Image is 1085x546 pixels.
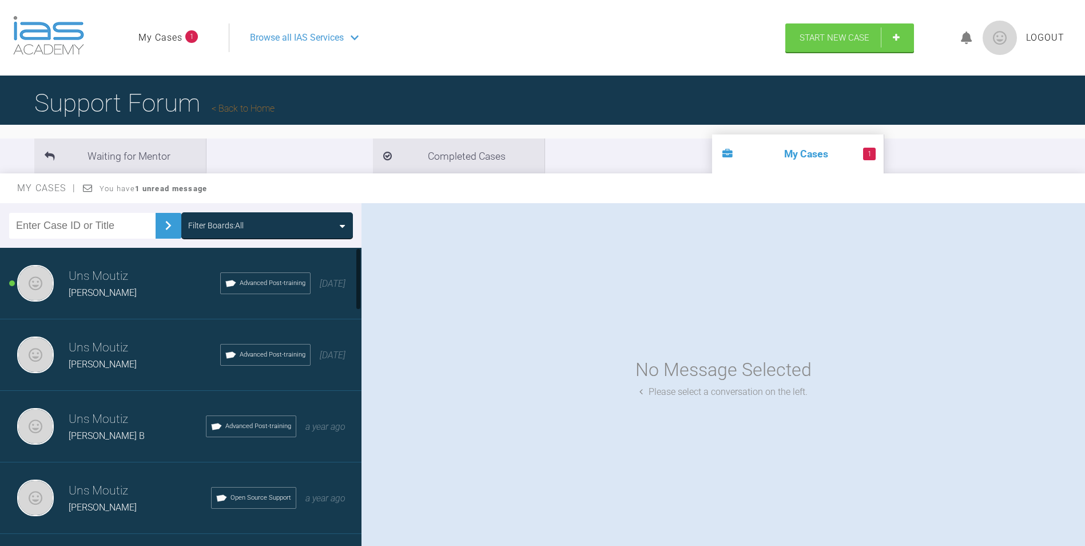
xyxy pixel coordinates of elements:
div: No Message Selected [635,355,812,385]
h3: Uns Moutiz [69,267,220,286]
span: My Cases [17,183,76,193]
li: Completed Cases [373,139,545,173]
span: 1 [863,148,876,160]
h3: Uns Moutiz [69,481,211,501]
span: [PERSON_NAME] B [69,430,145,441]
a: My Cases [138,30,182,45]
h1: Support Forum [34,83,275,123]
span: [PERSON_NAME] [69,287,137,298]
li: My Cases [712,134,884,173]
div: Filter Boards: All [188,219,244,232]
img: Uns Moutiz [17,480,54,516]
span: [DATE] [320,278,345,289]
span: [PERSON_NAME] [69,359,137,370]
span: 1 [185,30,198,43]
li: Waiting for Mentor [34,139,206,173]
span: Start New Case [800,33,869,43]
img: logo-light.3e3ef733.png [13,16,84,55]
span: a year ago [305,493,345,504]
span: Advanced Post-training [240,350,305,360]
strong: 1 unread message [135,184,207,193]
span: a year ago [305,421,345,432]
img: profile.png [983,21,1017,55]
span: You have [100,184,208,193]
img: Uns Moutiz [17,337,54,373]
span: Open Source Support [230,493,291,503]
img: Uns Moutiz [17,408,54,445]
span: Advanced Post-training [225,421,291,432]
span: [DATE] [320,350,345,361]
span: [PERSON_NAME] [69,502,137,513]
a: Start New Case [785,23,914,52]
img: Uns Moutiz [17,265,54,302]
span: Browse all IAS Services [250,30,344,45]
input: Enter Case ID or Title [9,213,156,239]
div: Please select a conversation on the left. [639,385,808,399]
span: Advanced Post-training [240,278,305,288]
h3: Uns Moutiz [69,338,220,358]
a: Back to Home [212,103,275,114]
a: Logout [1026,30,1064,45]
h3: Uns Moutiz [69,410,206,429]
img: chevronRight.28bd32b0.svg [159,216,177,235]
